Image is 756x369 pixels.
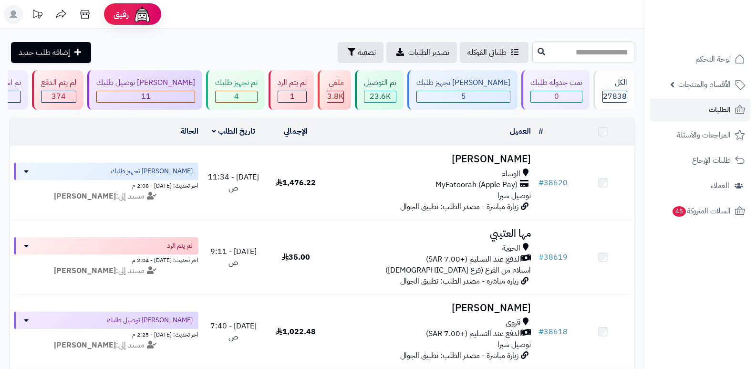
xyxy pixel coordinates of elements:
[467,47,507,58] span: طلباتي المُوكلة
[650,149,750,172] a: طلبات الإرجاع
[678,78,731,91] span: الأقسام والمنتجات
[591,70,636,110] a: الكل27838
[650,124,750,147] a: المراجعات والأسئلة
[11,42,91,63] a: إضافة طلب جديد
[212,126,255,137] a: تاريخ الطلب
[358,47,376,58] span: تصفية
[426,254,521,265] span: الدفع عند التسليم (+7.00 SAR)
[400,201,518,212] span: زيارة مباشرة - مصدر الطلب: تطبيق الجوال
[208,171,259,194] span: [DATE] - 11:34 ص
[400,350,518,361] span: زيارة مباشرة - مصدر الطلب: تطبيق الجوال
[14,329,198,339] div: اخر تحديث: [DATE] - 2:25 م
[539,177,568,189] a: #38620
[25,5,49,26] a: تحديثات المنصة
[85,70,204,110] a: [PERSON_NAME] توصيل طلبك 11
[460,42,528,63] a: طلباتي المُوكلة
[539,326,544,337] span: #
[284,126,308,137] a: الإجمالي
[650,48,750,71] a: لوحة التحكم
[650,200,750,222] a: السلات المتروكة45
[7,340,206,351] div: مسند إلى:
[435,179,518,190] span: MyFatoorah (Apple Pay)
[278,77,307,88] div: لم يتم الرد
[267,70,316,110] a: لم يتم الرد 1
[111,167,193,176] span: [PERSON_NAME] تجهيز طلبك
[650,98,750,121] a: الطلبات
[695,53,731,66] span: لوحة التحكم
[19,47,70,58] span: إضافة طلب جديد
[215,77,258,88] div: تم تجهيز طلبك
[417,91,510,102] div: 5
[672,204,731,218] span: السلات المتروكة
[290,91,295,102] span: 1
[327,91,343,102] div: 3845
[14,254,198,264] div: اخر تحديث: [DATE] - 2:04 م
[54,190,116,202] strong: [PERSON_NAME]
[30,70,85,110] a: لم يتم الدفع 374
[539,252,568,263] a: #38619
[327,77,344,88] div: ملغي
[677,128,731,142] span: المراجعات والأسئلة
[54,265,116,276] strong: [PERSON_NAME]
[41,91,76,102] div: 374
[276,326,316,337] span: 1,022.48
[210,320,257,343] span: [DATE] - 7:40 ص
[400,275,518,287] span: زيارة مباشرة - مصدر الطلب: تطبيق الجوال
[52,91,66,102] span: 374
[709,103,731,116] span: الطلبات
[7,191,206,202] div: مسند إلى:
[539,326,568,337] a: #38618
[692,154,731,167] span: طلبات الإرجاع
[180,126,198,137] a: الحالة
[216,91,257,102] div: 4
[711,179,729,192] span: العملاء
[234,91,239,102] span: 4
[331,228,531,239] h3: مها العتيبي
[204,70,267,110] a: تم تجهيز طلبك 4
[96,77,195,88] div: [PERSON_NAME] توصيل طلبك
[510,126,531,137] a: العميل
[539,177,544,189] span: #
[497,339,531,350] span: توصيل شبرا
[531,91,582,102] div: 0
[353,70,405,110] a: تم التوصيل 23.6K
[331,303,531,314] h3: [PERSON_NAME]
[370,91,391,102] span: 23.6K
[539,252,544,263] span: #
[54,339,116,351] strong: [PERSON_NAME]
[276,177,316,189] span: 1,476.22
[167,241,193,251] span: لم يتم الرد
[210,246,257,268] span: [DATE] - 9:11 ص
[141,91,151,102] span: 11
[416,77,510,88] div: [PERSON_NAME] تجهيز طلبك
[539,126,543,137] a: #
[385,264,531,276] span: استلام من الفرع (فرع [DEMOGRAPHIC_DATA])
[501,169,520,179] span: الوسام
[461,91,466,102] span: 5
[506,317,520,328] span: قروى
[41,77,76,88] div: لم يتم الدفع
[530,77,582,88] div: تمت جدولة طلبك
[497,190,531,201] span: توصيل شبرا
[408,47,449,58] span: تصدير الطلبات
[282,252,310,263] span: 35.00
[602,77,627,88] div: الكل
[331,154,531,165] h3: [PERSON_NAME]
[364,91,396,102] div: 23598
[14,180,198,190] div: اخر تحديث: [DATE] - 2:08 م
[107,316,193,325] span: [PERSON_NAME] توصيل طلبك
[673,206,686,217] span: 45
[278,91,306,102] div: 1
[114,9,129,20] span: رفيق
[316,70,353,110] a: ملغي 3.8K
[386,42,457,63] a: تصدير الطلبات
[650,174,750,197] a: العملاء
[7,265,206,276] div: مسند إلى:
[405,70,519,110] a: [PERSON_NAME] تجهيز طلبك 5
[519,70,591,110] a: تمت جدولة طلبك 0
[603,91,627,102] span: 27838
[338,42,383,63] button: تصفية
[554,91,559,102] span: 0
[364,77,396,88] div: تم التوصيل
[691,27,747,47] img: logo-2.png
